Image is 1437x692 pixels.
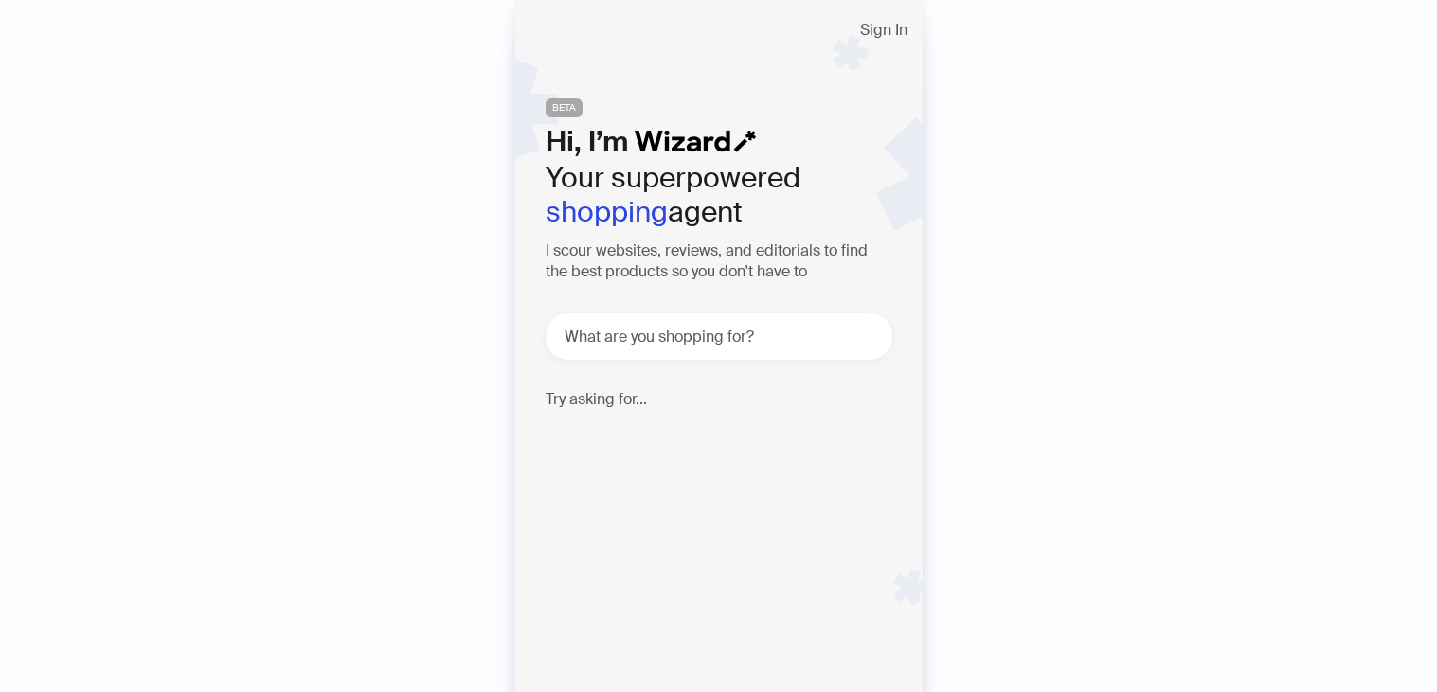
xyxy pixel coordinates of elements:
button: Sign In [845,15,923,45]
span: Hi, I’m [546,123,628,160]
h3: I scour websites, reviews, and editorials to find the best products so you don't have to [546,240,892,283]
h4: Try asking for... [546,390,892,408]
em: shopping [546,193,668,230]
span: BETA [546,98,583,117]
span: Sign In [860,23,907,38]
h2: Your superpowered agent [546,161,892,229]
div: Need over-ear noise-canceling headphones that offer great sound quality and comfort for long use. 🎧 [562,423,893,508]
